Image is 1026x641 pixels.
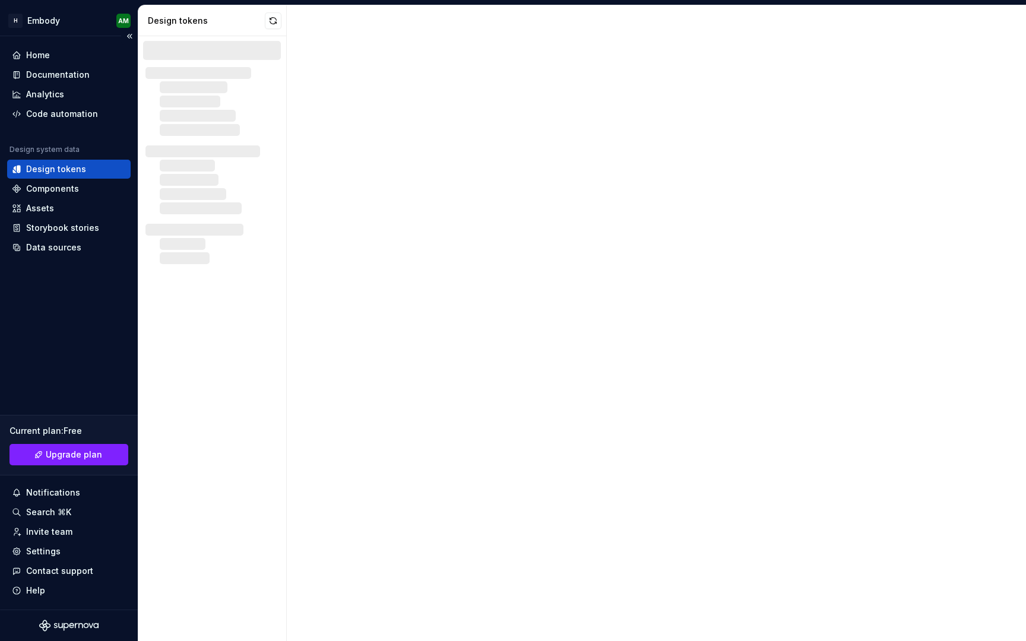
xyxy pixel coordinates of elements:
[26,487,80,499] div: Notifications
[27,15,60,27] div: Embody
[26,49,50,61] div: Home
[7,238,131,257] a: Data sources
[7,561,131,580] button: Contact support
[7,218,131,237] a: Storybook stories
[121,28,138,45] button: Collapse sidebar
[148,15,265,27] div: Design tokens
[7,483,131,502] button: Notifications
[26,565,93,577] div: Contact support
[26,88,64,100] div: Analytics
[7,581,131,600] button: Help
[7,522,131,541] a: Invite team
[26,222,99,234] div: Storybook stories
[7,542,131,561] a: Settings
[26,242,81,253] div: Data sources
[7,85,131,104] a: Analytics
[7,104,131,123] a: Code automation
[7,179,131,198] a: Components
[9,425,128,437] div: Current plan : Free
[9,444,128,465] a: Upgrade plan
[7,46,131,65] a: Home
[26,526,72,538] div: Invite team
[26,69,90,81] div: Documentation
[7,65,131,84] a: Documentation
[8,14,23,28] div: H
[46,449,102,461] span: Upgrade plan
[26,545,61,557] div: Settings
[26,163,86,175] div: Design tokens
[26,585,45,596] div: Help
[26,108,98,120] div: Code automation
[2,8,135,33] button: HEmbodyAM
[39,620,99,632] svg: Supernova Logo
[26,183,79,195] div: Components
[7,160,131,179] a: Design tokens
[7,199,131,218] a: Assets
[26,506,71,518] div: Search ⌘K
[9,145,80,154] div: Design system data
[118,16,129,26] div: AM
[26,202,54,214] div: Assets
[7,503,131,522] button: Search ⌘K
